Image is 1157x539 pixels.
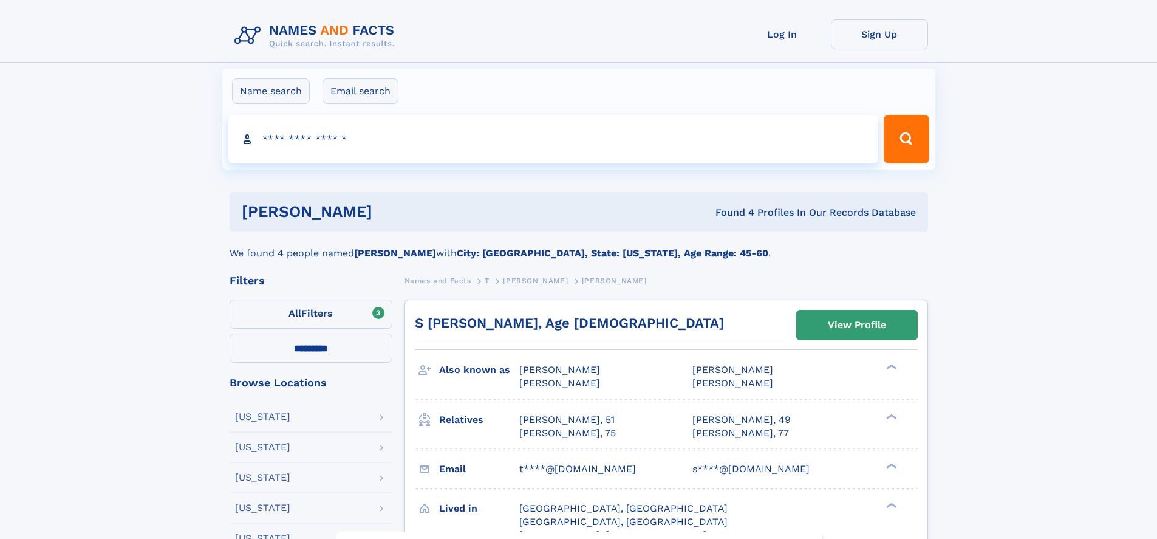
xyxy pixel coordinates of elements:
[439,410,519,430] h3: Relatives
[544,206,916,219] div: Found 4 Profiles In Our Records Database
[692,427,789,440] a: [PERSON_NAME], 77
[323,78,398,104] label: Email search
[883,363,898,371] div: ❯
[519,377,600,389] span: [PERSON_NAME]
[797,311,917,340] a: View Profile
[404,273,471,288] a: Names and Facts
[235,473,290,482] div: [US_STATE]
[235,412,290,422] div: [US_STATE]
[692,364,773,376] span: [PERSON_NAME]
[884,115,929,163] button: Search Button
[883,413,898,421] div: ❯
[692,413,791,427] a: [PERSON_NAME], 49
[485,276,490,285] span: T
[415,315,724,331] a: S [PERSON_NAME], Age [DEMOGRAPHIC_DATA]
[230,19,404,52] img: Logo Names and Facts
[883,501,898,509] div: ❯
[519,413,615,427] a: [PERSON_NAME], 51
[457,247,768,259] b: City: [GEOGRAPHIC_DATA], State: [US_STATE], Age Range: 45-60
[439,360,519,380] h3: Also known as
[831,19,928,49] a: Sign Up
[288,307,301,319] span: All
[228,115,879,163] input: search input
[230,300,392,329] label: Filters
[232,78,310,104] label: Name search
[230,232,928,261] div: We found 4 people named with .
[235,503,290,513] div: [US_STATE]
[503,273,568,288] a: [PERSON_NAME]
[235,442,290,452] div: [US_STATE]
[439,498,519,519] h3: Lived in
[503,276,568,285] span: [PERSON_NAME]
[485,273,490,288] a: T
[519,516,728,527] span: [GEOGRAPHIC_DATA], [GEOGRAPHIC_DATA]
[242,204,544,219] h1: [PERSON_NAME]
[439,459,519,479] h3: Email
[354,247,436,259] b: [PERSON_NAME]
[519,364,600,376] span: [PERSON_NAME]
[519,427,616,440] a: [PERSON_NAME], 75
[692,377,773,389] span: [PERSON_NAME]
[828,311,886,339] div: View Profile
[883,462,898,470] div: ❯
[519,503,728,514] span: [GEOGRAPHIC_DATA], [GEOGRAPHIC_DATA]
[230,275,392,286] div: Filters
[734,19,831,49] a: Log In
[582,276,647,285] span: [PERSON_NAME]
[230,377,392,388] div: Browse Locations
